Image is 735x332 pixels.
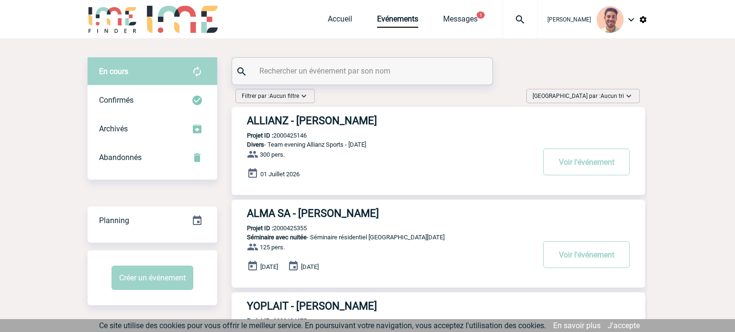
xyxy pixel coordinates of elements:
a: ALLIANZ - [PERSON_NAME] [232,115,645,127]
img: 132114-0.jpg [597,6,624,33]
div: Retrouvez ici tous vos évènements avant confirmation [88,57,217,86]
span: [GEOGRAPHIC_DATA] par : [533,91,624,101]
a: ALMA SA - [PERSON_NAME] [232,207,645,219]
p: 2000425146 [232,132,307,139]
span: Séminaire avec nuitée [247,234,307,241]
img: baseline_expand_more_white_24dp-b.png [624,91,634,101]
b: Projet ID : [247,132,273,139]
span: Aucun filtre [269,93,299,99]
a: Planning [88,206,217,234]
a: YOPLAIT - [PERSON_NAME] [232,300,645,312]
span: 300 pers. [260,151,285,158]
div: Retrouvez ici tous les événements que vous avez décidé d'archiver [88,115,217,143]
p: - Séminaire résidentiel [GEOGRAPHIC_DATA][DATE] [232,234,534,241]
span: Planning [99,216,129,225]
span: Archivés [99,124,128,133]
button: 1 [477,11,485,19]
button: Voir l'événement [543,241,630,268]
a: Accueil [328,14,352,28]
button: Voir l'événement [543,149,630,175]
span: Ce site utilise des cookies pour vous offrir le meilleur service. En poursuivant votre navigation... [99,321,546,330]
p: 2000424675 [232,317,307,324]
span: [PERSON_NAME] [547,16,591,23]
input: Rechercher un événement par son nom [257,64,470,78]
b: Projet ID : [247,225,273,232]
span: Abandonnés [99,153,142,162]
span: Divers [247,141,264,148]
p: - Team evening Allianz Sports - [DATE] [232,141,534,148]
p: 2000425355 [232,225,307,232]
h3: YOPLAIT - [PERSON_NAME] [247,300,534,312]
span: Confirmés [99,96,134,105]
span: Aucun tri [601,93,624,99]
b: Projet ID : [247,317,273,324]
h3: ALLIANZ - [PERSON_NAME] [247,115,534,127]
span: [DATE] [260,263,278,270]
span: 125 pers. [260,244,285,251]
img: IME-Finder [88,6,137,33]
span: [DATE] [301,263,319,270]
span: Filtrer par : [242,91,299,101]
img: baseline_expand_more_white_24dp-b.png [299,91,309,101]
button: Créer un événement [111,266,193,290]
a: Messages [443,14,478,28]
h3: ALMA SA - [PERSON_NAME] [247,207,534,219]
a: En savoir plus [553,321,601,330]
a: Evénements [377,14,418,28]
div: Retrouvez ici tous vos événements organisés par date et état d'avancement [88,206,217,235]
span: 01 Juillet 2026 [260,171,300,178]
div: Retrouvez ici tous vos événements annulés [88,143,217,172]
span: En cours [99,67,128,76]
a: J'accepte [608,321,640,330]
